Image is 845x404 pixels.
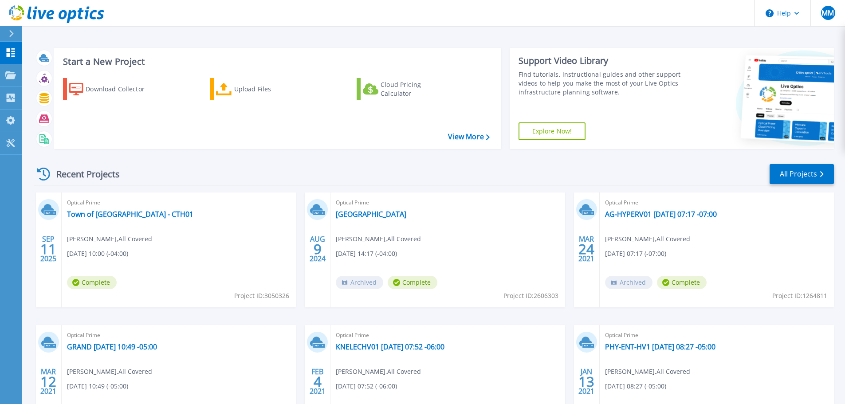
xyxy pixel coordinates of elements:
[336,381,397,391] span: [DATE] 07:52 (-06:00)
[503,291,558,301] span: Project ID: 2606303
[63,57,489,67] h3: Start a New Project
[67,249,128,259] span: [DATE] 10:00 (-04:00)
[336,276,383,289] span: Archived
[86,80,157,98] div: Download Collector
[448,133,489,141] a: View More
[578,378,594,385] span: 13
[210,78,309,100] a: Upload Files
[605,249,666,259] span: [DATE] 07:17 (-07:00)
[336,249,397,259] span: [DATE] 14:17 (-04:00)
[309,365,326,398] div: FEB 2021
[519,70,684,97] div: Find tutorials, instructional guides and other support videos to help you make the most of your L...
[578,245,594,253] span: 24
[309,233,326,265] div: AUG 2024
[605,342,715,351] a: PHY-ENT-HV1 [DATE] 08:27 -05:00
[67,276,117,289] span: Complete
[605,381,666,391] span: [DATE] 08:27 (-05:00)
[605,367,690,377] span: [PERSON_NAME] , All Covered
[770,164,834,184] a: All Projects
[772,291,827,301] span: Project ID: 1264811
[578,365,595,398] div: JAN 2021
[314,245,322,253] span: 9
[67,381,128,391] span: [DATE] 10:49 (-05:00)
[336,198,559,208] span: Optical Prime
[357,78,456,100] a: Cloud Pricing Calculator
[336,210,406,219] a: [GEOGRAPHIC_DATA]
[40,245,56,253] span: 11
[67,330,291,340] span: Optical Prime
[605,210,717,219] a: AG-HYPERV01 [DATE] 07:17 -07:00
[234,291,289,301] span: Project ID: 3050326
[63,78,162,100] a: Download Collector
[519,55,684,67] div: Support Video Library
[336,367,421,377] span: [PERSON_NAME] , All Covered
[67,342,157,351] a: GRAND [DATE] 10:49 -05:00
[578,233,595,265] div: MAR 2021
[40,378,56,385] span: 12
[67,210,193,219] a: Town of [GEOGRAPHIC_DATA] - CTH01
[605,330,829,340] span: Optical Prime
[34,163,132,185] div: Recent Projects
[67,234,152,244] span: [PERSON_NAME] , All Covered
[67,198,291,208] span: Optical Prime
[605,234,690,244] span: [PERSON_NAME] , All Covered
[605,276,652,289] span: Archived
[605,198,829,208] span: Optical Prime
[314,378,322,385] span: 4
[381,80,452,98] div: Cloud Pricing Calculator
[821,9,834,16] span: MM
[40,233,57,265] div: SEP 2025
[67,367,152,377] span: [PERSON_NAME] , All Covered
[388,276,437,289] span: Complete
[336,342,444,351] a: KNELECHV01 [DATE] 07:52 -06:00
[336,234,421,244] span: [PERSON_NAME] , All Covered
[519,122,586,140] a: Explore Now!
[234,80,305,98] div: Upload Files
[657,276,707,289] span: Complete
[40,365,57,398] div: MAR 2021
[336,330,559,340] span: Optical Prime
